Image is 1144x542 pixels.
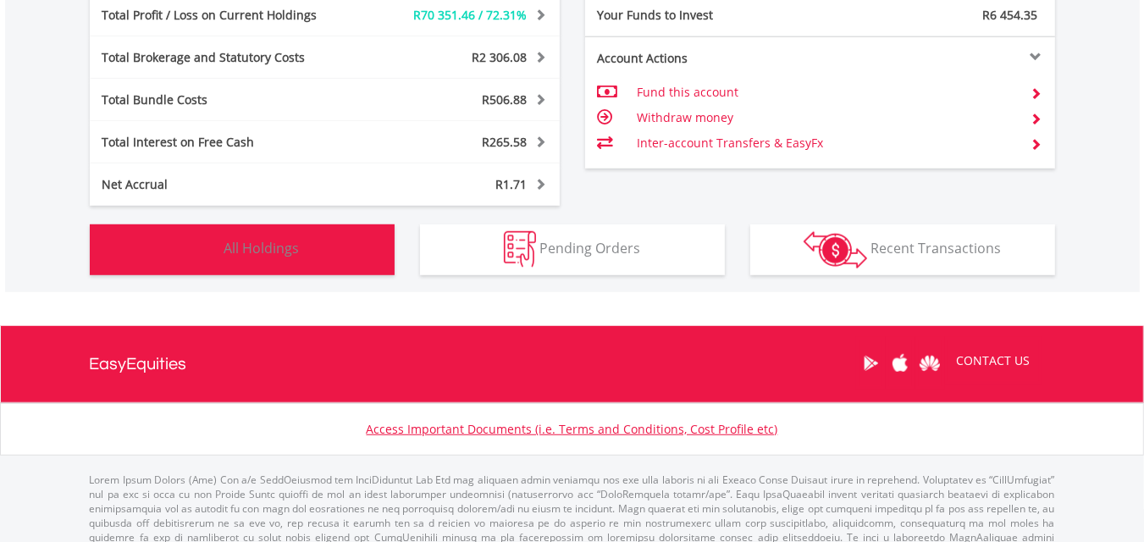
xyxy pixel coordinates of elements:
[90,134,364,151] div: Total Interest on Free Cash
[414,7,528,23] span: R70 351.46 / 72.31%
[637,105,1017,130] td: Withdraw money
[367,421,778,437] a: Access Important Documents (i.e. Terms and Conditions, Cost Profile etc)
[856,337,886,390] a: Google Play
[483,134,528,150] span: R265.58
[90,91,364,108] div: Total Bundle Costs
[90,49,364,66] div: Total Brokerage and Statutory Costs
[637,80,1017,105] td: Fund this account
[504,231,536,268] img: pending_instructions-wht.png
[915,337,945,390] a: Huawei
[983,7,1038,23] span: R6 454.35
[945,337,1042,384] a: CONTACT US
[870,239,1001,257] span: Recent Transactions
[886,337,915,390] a: Apple
[483,91,528,108] span: R506.88
[90,7,364,24] div: Total Profit / Loss on Current Holdings
[496,176,528,192] span: R1.71
[539,239,640,257] span: Pending Orders
[473,49,528,65] span: R2 306.08
[637,130,1017,156] td: Inter-account Transfers & EasyFx
[224,239,300,257] span: All Holdings
[90,176,364,193] div: Net Accrual
[185,231,221,268] img: holdings-wht.png
[420,224,725,275] button: Pending Orders
[585,7,821,24] div: Your Funds to Invest
[90,326,187,402] a: EasyEquities
[90,224,395,275] button: All Holdings
[750,224,1055,275] button: Recent Transactions
[585,50,821,67] div: Account Actions
[804,231,867,268] img: transactions-zar-wht.png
